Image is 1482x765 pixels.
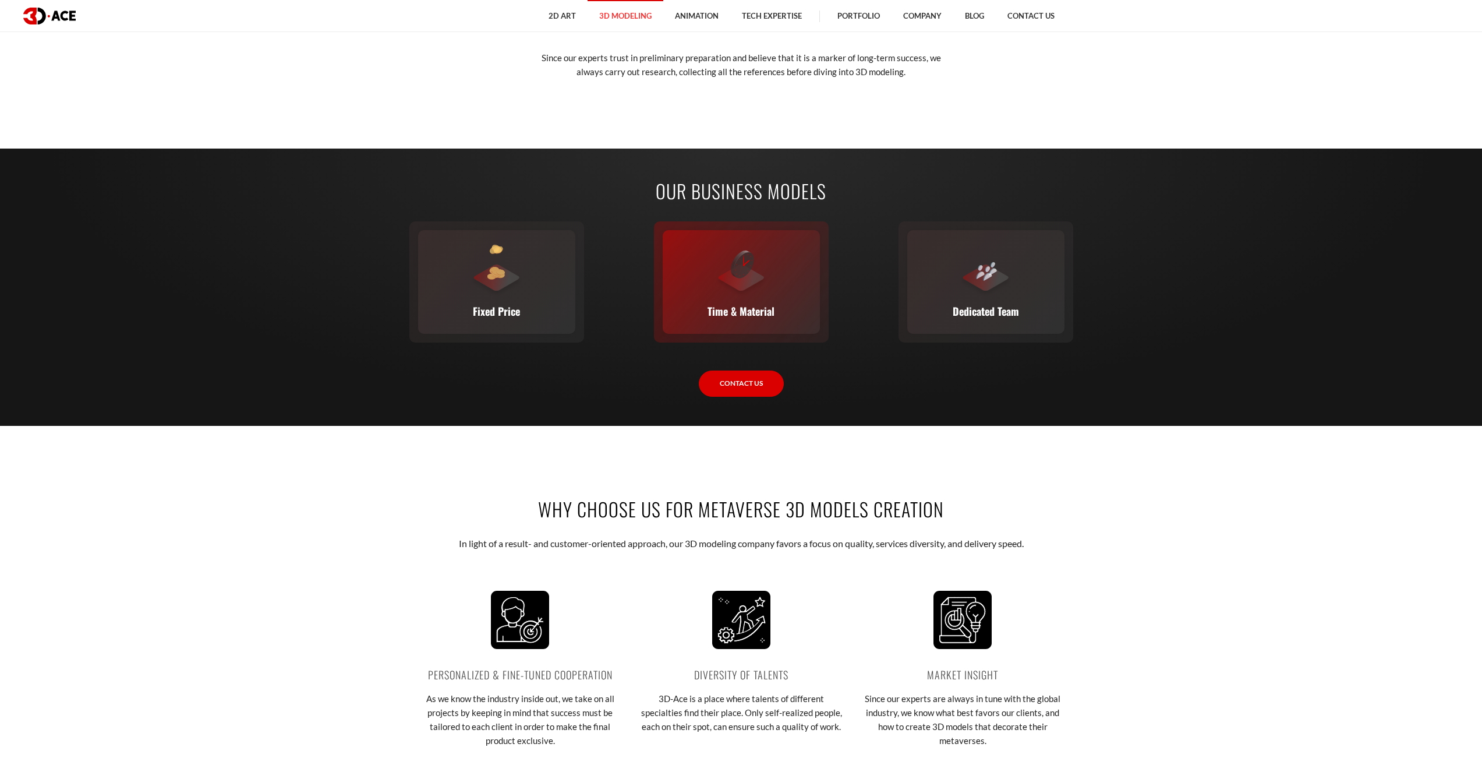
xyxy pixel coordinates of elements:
[861,667,1064,683] p: Market Insight
[418,178,1064,204] h2: Our Business Models
[487,267,505,280] img: Icon - Fixed Price
[418,667,622,683] p: Personalized & Fine-Tuned Cooperation
[491,245,502,253] img: Icon - Fixed Price
[743,260,750,266] img: Icon - Time & Material
[454,537,1028,551] p: In light of a result- and customer-oriented approach, our 3D modeling company favors a focus on q...
[537,51,945,79] p: Since our experts trust in preliminary preparation and believe that it is a marker of long-term s...
[491,591,549,649] img: icon
[639,667,843,683] p: Diversity of Talents
[418,692,622,748] p: As we know the industry inside out, we take on all projects by keeping in mind that success must ...
[473,303,520,319] p: Fixed Price
[987,260,999,276] img: Icon - Dedicated Team
[23,8,76,24] img: logo dark
[490,246,500,254] img: Icon - Fixed Price
[743,256,745,265] img: Icon - Time & Material
[981,264,994,281] img: Icon - Dedicated Team
[953,303,1019,319] p: Dedicated Team
[699,371,784,397] a: Contact Us
[708,303,774,319] p: Time & Material
[861,692,1064,748] p: Since our experts are always in tune with the global industry, we know what best favors our clien...
[712,591,770,649] img: icon
[639,692,843,734] p: 3D-Ace is a place where talents of different specialties find their place. Only self-realized peo...
[418,496,1064,522] h2: Why Choose Us For Metaverse 3D Models Creation
[731,251,754,278] img: Icon - Time & Material
[974,263,986,279] img: Icon - Dedicated Team
[933,591,992,649] img: icon
[494,246,503,255] img: Icon - Fixed Price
